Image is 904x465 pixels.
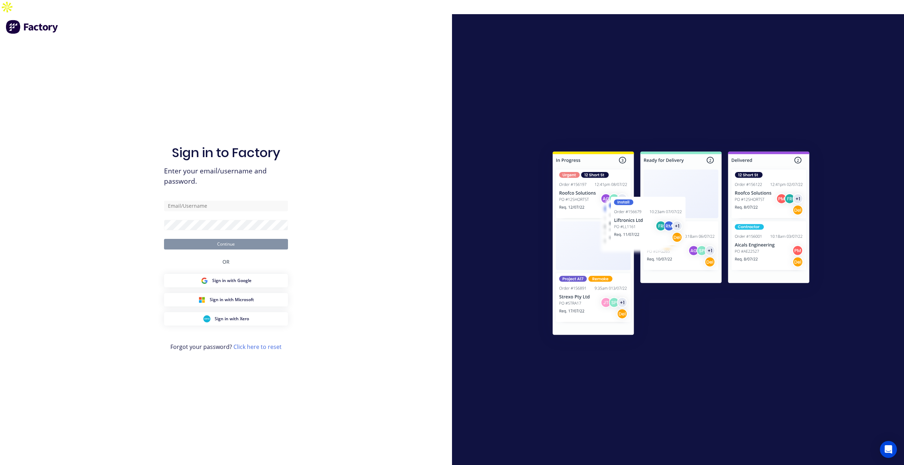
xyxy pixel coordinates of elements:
img: Sign in [537,137,825,352]
span: Sign in with Google [212,277,252,284]
a: Click here to reset [233,343,282,351]
input: Email/Username [164,201,288,211]
div: OR [222,249,230,274]
h1: Sign in to Factory [172,145,280,160]
span: Sign in with Microsoft [210,297,254,303]
div: Open Intercom Messenger [880,441,897,458]
button: Google Sign inSign in with Google [164,274,288,287]
img: Microsoft Sign in [198,296,205,303]
button: Continue [164,239,288,249]
img: Google Sign in [201,277,208,284]
button: Xero Sign inSign in with Xero [164,312,288,326]
span: Enter your email/username and password. [164,166,288,186]
img: Factory [6,20,59,34]
span: Forgot your password? [170,343,282,351]
span: Sign in with Xero [215,316,249,322]
button: Microsoft Sign inSign in with Microsoft [164,293,288,306]
img: Xero Sign in [203,315,210,322]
